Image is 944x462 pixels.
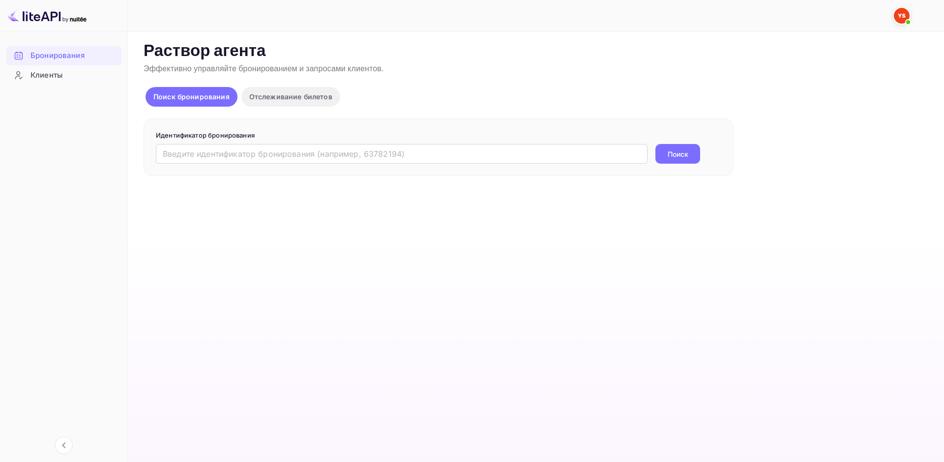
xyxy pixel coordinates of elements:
button: Поиск [655,144,700,164]
ya-tr-span: Клиенты [30,70,62,81]
ya-tr-span: Бронирования [30,50,85,61]
ya-tr-span: Идентификатор бронирования [156,131,255,139]
div: Клиенты [6,66,121,85]
img: Служба Поддержки Яндекса [894,8,910,24]
div: Бронирования [6,46,121,65]
ya-tr-span: Отслеживание билетов [249,92,332,101]
input: Введите идентификатор бронирования (например, 63782194) [156,144,648,164]
ya-tr-span: Эффективно управляйте бронированием и запросами клиентов. [144,64,383,74]
button: Свернуть навигацию [55,436,73,454]
a: Бронирования [6,46,121,64]
ya-tr-span: Поиск бронирования [153,92,230,101]
a: Клиенты [6,66,121,84]
ya-tr-span: Поиск [668,149,688,159]
ya-tr-span: Раствор агента [144,41,266,62]
img: Логотип LiteAPI [8,8,87,24]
